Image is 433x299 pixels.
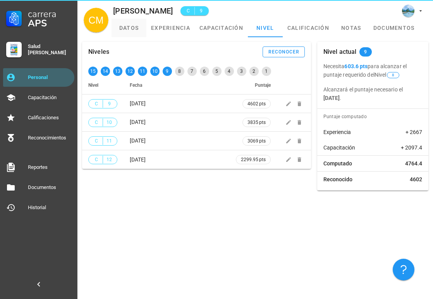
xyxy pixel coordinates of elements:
[130,156,146,163] span: [DATE]
[247,137,266,145] span: 3069 pts
[198,7,204,15] span: 9
[28,9,71,19] div: Carrera
[113,67,122,76] div: 13
[113,7,173,15] div: [PERSON_NAME]
[28,184,71,191] div: Documentos
[130,82,142,88] span: Fecha
[255,82,271,88] span: Puntaje
[262,67,271,76] div: 1
[106,137,112,145] span: 11
[3,129,74,147] a: Reconocimientos
[3,198,74,217] a: Historial
[82,76,124,95] th: Nivel
[106,100,112,108] span: 9
[230,76,277,95] th: Puntaje
[406,128,422,136] span: + 2667
[93,119,100,126] span: C
[146,19,195,37] a: experiencia
[248,19,283,37] a: nivel
[320,109,428,124] div: Puntaje computado
[247,119,266,126] span: 3835 pts
[241,156,266,163] span: 2299.95 pts
[323,85,422,102] p: Alcanzará el puntaje necesario el .
[3,178,74,197] a: Documentos
[187,67,197,76] div: 7
[28,164,71,170] div: Reportes
[369,19,419,37] a: documentos
[138,67,147,76] div: 11
[364,47,367,57] span: 9
[249,67,259,76] div: 2
[125,67,135,76] div: 12
[375,72,400,78] span: Nivel
[28,115,71,121] div: Calificaciones
[402,5,414,17] div: avatar
[101,67,110,76] div: 14
[88,67,98,76] div: 15
[130,100,146,107] span: [DATE]
[401,144,422,151] span: + 2097.4
[28,43,71,56] div: Salud [PERSON_NAME]
[212,67,222,76] div: 5
[124,76,230,95] th: Fecha
[28,19,71,28] div: APS
[163,67,172,76] div: 9
[3,108,74,127] a: Calificaciones
[28,95,71,101] div: Capacitación
[323,42,357,62] div: Nivel actual
[405,160,422,167] span: 4764.4
[268,49,300,55] div: reconocer
[93,156,100,163] span: C
[334,19,369,37] a: notas
[410,175,422,183] span: 4602
[93,100,100,108] span: C
[323,160,352,167] span: Computado
[130,137,146,144] span: [DATE]
[3,158,74,177] a: Reportes
[28,74,71,81] div: Personal
[263,46,305,57] button: reconocer
[200,67,209,76] div: 6
[106,119,112,126] span: 10
[185,7,191,15] span: C
[150,67,160,76] div: 10
[84,8,108,33] div: avatar
[93,137,100,145] span: C
[88,82,98,88] span: Nivel
[3,68,74,87] a: Personal
[28,204,71,211] div: Historial
[175,67,184,76] div: 8
[106,156,112,163] span: 12
[247,100,266,108] span: 4602 pts
[89,8,104,33] span: CM
[323,144,355,151] span: Capacitación
[237,67,246,76] div: 3
[195,19,248,37] a: capacitación
[323,95,340,101] b: [DATE]
[225,67,234,76] div: 4
[28,135,71,141] div: Reconocimientos
[130,119,146,125] span: [DATE]
[88,42,109,62] div: Niveles
[323,128,351,136] span: Experiencia
[323,62,422,79] p: Necesita para alcanzar el puntaje requerido del
[344,63,368,69] b: 603.6 pts
[283,19,334,37] a: calificación
[3,88,74,107] a: Capacitación
[323,175,352,183] span: Reconocido
[392,72,394,78] span: 8
[112,19,146,37] a: datos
